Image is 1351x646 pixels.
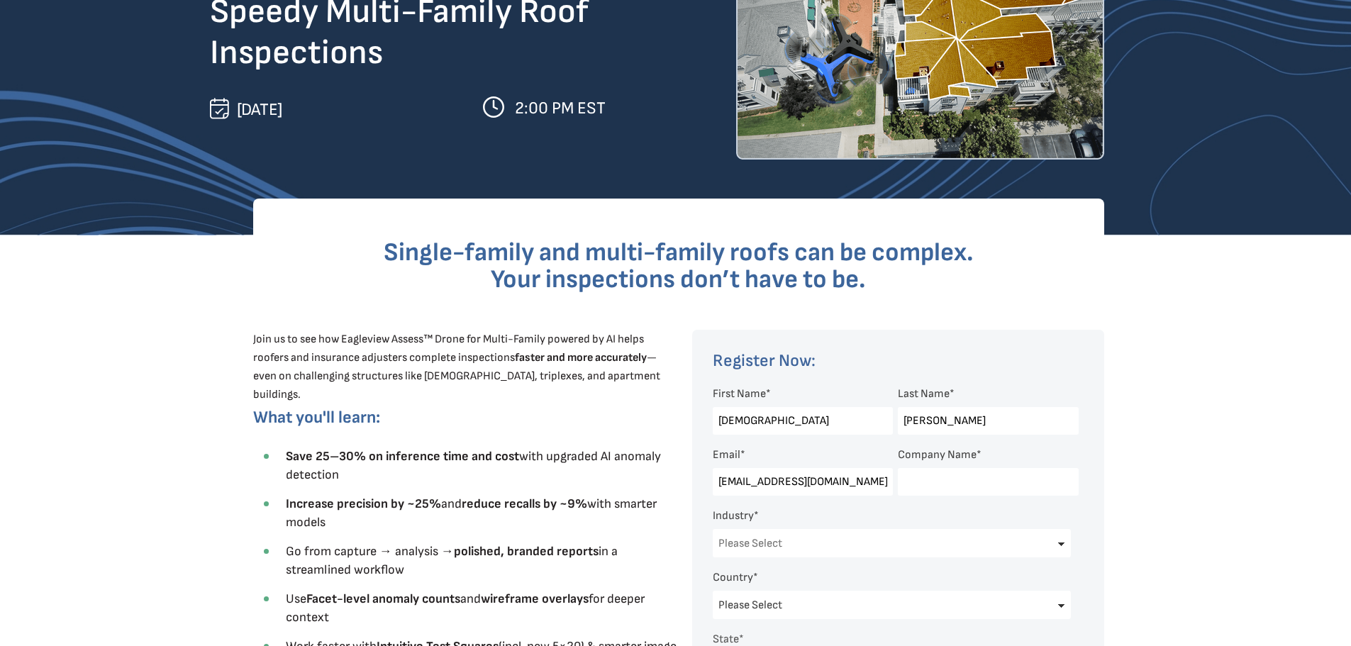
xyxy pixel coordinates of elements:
span: [DATE] [237,99,282,120]
strong: Increase precision by ~25% [286,496,441,511]
span: and with smarter models [286,496,657,530]
span: Single-family and multi-family roofs can be complex. [384,238,974,268]
span: Use and for deeper context [286,591,645,625]
span: Join us to see how Eagleview Assess™ Drone for Multi-Family powered by AI helps roofers and insur... [253,333,660,401]
strong: polished, branded reports [454,544,599,559]
span: Your inspections don’t have to be. [491,264,866,295]
strong: wireframe overlays [481,591,589,606]
span: First Name [713,387,766,401]
strong: faster and more accurately [515,351,647,364]
span: What you'll learn: [253,407,380,428]
span: Last Name [898,387,950,401]
span: 2:00 PM EST [515,98,606,118]
span: Industry [713,509,754,523]
span: with upgraded AI anomaly detection [286,449,661,482]
span: Country [713,571,753,584]
span: Email [713,448,740,462]
span: Company Name [898,448,977,462]
span: Go from capture → analysis → in a streamlined workflow [286,544,618,577]
span: State [713,633,739,646]
strong: Facet-level anomaly counts [306,591,460,606]
strong: reduce recalls by ~9% [462,496,587,511]
strong: Save 25–30% on inference time and cost [286,449,519,464]
span: Register Now: [713,350,816,371]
